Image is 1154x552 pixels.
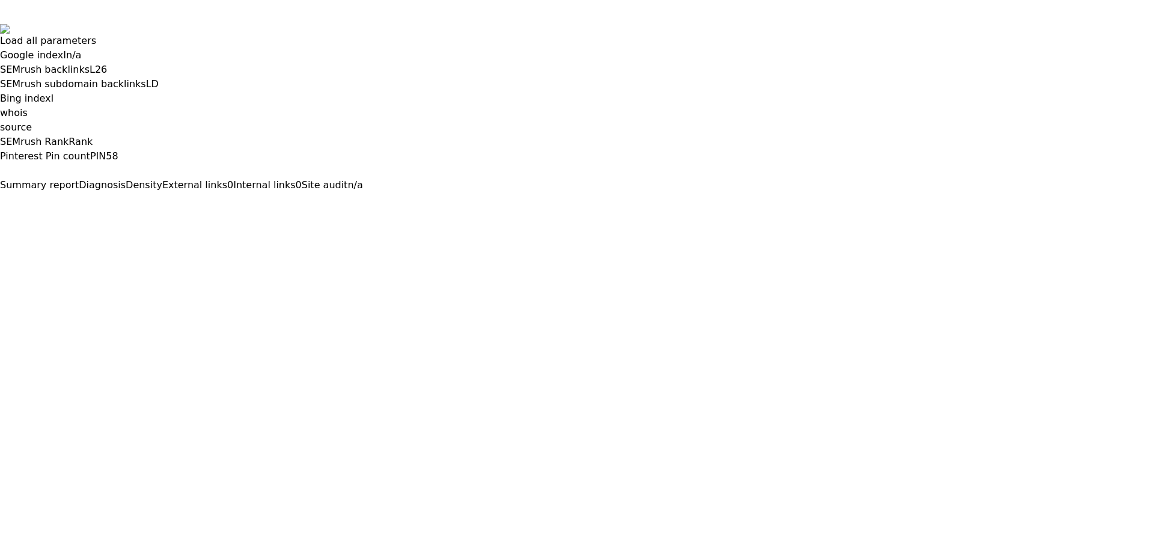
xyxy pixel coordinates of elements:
span: n/a [347,179,362,191]
span: Diagnosis [79,179,126,191]
span: External links [162,179,227,191]
span: Density [126,179,162,191]
span: I [51,93,54,104]
span: Site audit [302,179,348,191]
span: 0 [296,179,302,191]
a: Site auditn/a [302,179,363,191]
span: 0 [227,179,233,191]
a: 26 [95,64,107,75]
span: Internal links [233,179,295,191]
span: Rank [69,136,93,147]
a: 58 [106,150,118,162]
span: PIN [90,150,106,162]
span: LD [146,78,159,90]
span: I [63,49,66,61]
a: n/a [66,49,81,61]
span: L [90,64,95,75]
